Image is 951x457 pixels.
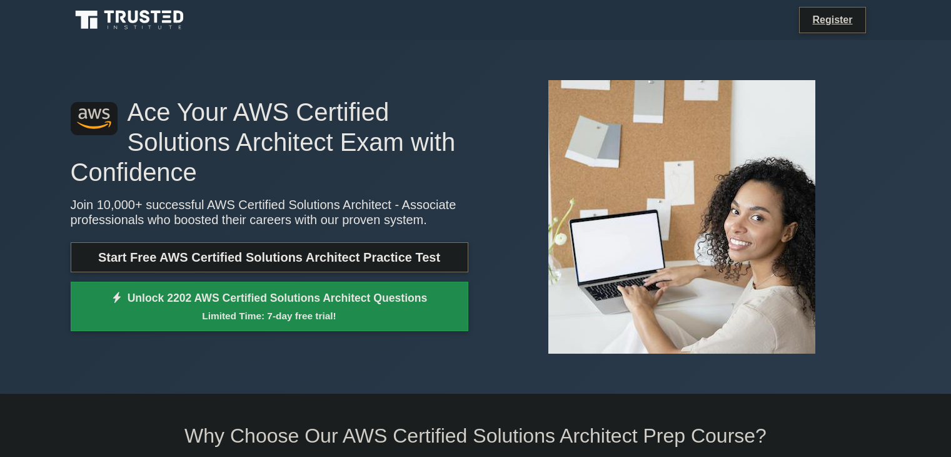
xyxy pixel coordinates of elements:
[805,12,860,28] a: Register
[71,424,881,448] h2: Why Choose Our AWS Certified Solutions Architect Prep Course?
[86,309,453,323] small: Limited Time: 7-day free trial!
[71,97,468,187] h1: Ace Your AWS Certified Solutions Architect Exam with Confidence
[71,197,468,227] p: Join 10,000+ successful AWS Certified Solutions Architect - Associate professionals who boosted t...
[71,282,468,332] a: Unlock 2202 AWS Certified Solutions Architect QuestionsLimited Time: 7-day free trial!
[71,242,468,272] a: Start Free AWS Certified Solutions Architect Practice Test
